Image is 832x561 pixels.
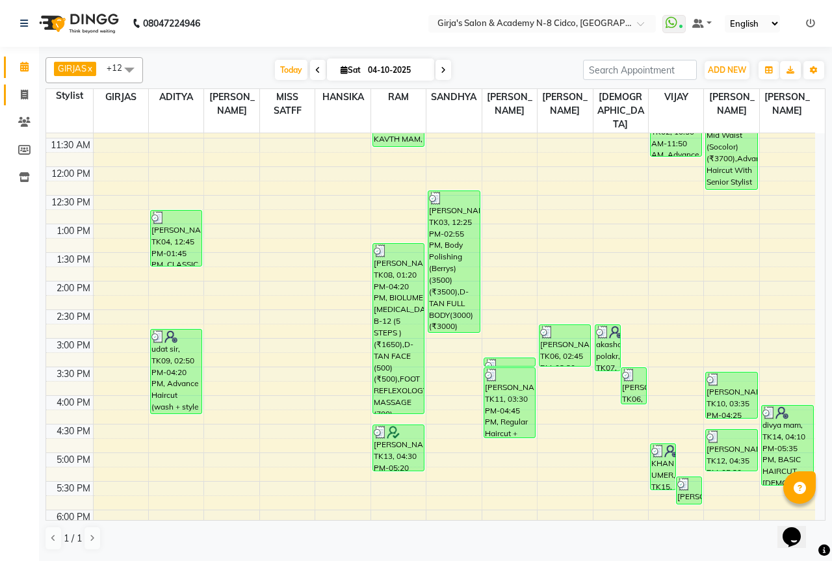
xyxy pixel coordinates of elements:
div: [PERSON_NAME], TK06, 02:45 PM-03:30 PM, POLISHING FULL HAND (800) (₹800) [539,325,590,366]
span: SANDHYA [426,89,481,105]
span: [PERSON_NAME] [204,89,259,119]
span: HANSIKA [315,89,370,105]
img: logo [33,5,122,42]
a: x [86,63,92,73]
div: 2:00 PM [54,281,93,295]
div: udat sir, TK09, 02:50 PM-04:20 PM, Advance Haircut (wash + style )+ [PERSON_NAME] trimming(450) (... [151,330,201,413]
div: [PERSON_NAME], TK08, 01:20 PM-04:20 PM, BIOLUME [MEDICAL_DATA] B-12 (5 STEPS ) (₹1650),D-TAN FACE... [373,244,424,413]
button: ADD NEW [705,61,749,79]
div: 4:30 PM [54,424,93,438]
span: [PERSON_NAME] [704,89,759,119]
div: KHAN UMER, TK15, 04:50 PM-05:40 PM, Advance HairCut +[PERSON_NAME] Style (500) (₹500) [651,444,675,489]
span: ADD NEW [708,65,746,75]
span: [PERSON_NAME] [760,89,815,119]
div: 5:00 PM [54,453,93,467]
div: 12:00 PM [49,167,93,181]
input: Search Appointment [583,60,697,80]
div: [PERSON_NAME], TK03, 12:25 PM-02:55 PM, Body Polishing (Berrys)(3500) (₹3500),D-TAN FULL BODY(300... [428,191,479,332]
div: [PERSON_NAME], TK11, 03:30 PM-04:45 PM, Regular Haircut + Blowdry [DEMOGRAPHIC_DATA](with wash) (... [484,368,535,437]
div: [PERSON_NAME], TK16, 05:25 PM-05:55 PM, [PERSON_NAME] SHAPE AND STYLING (200) (₹200) [677,477,701,504]
iframe: chat widget [777,509,819,548]
span: RAM [371,89,426,105]
span: [PERSON_NAME] [538,89,592,119]
div: 2:30 PM [54,310,93,324]
div: [PERSON_NAME] pisadevi, TK05, 03:20 PM-03:30 PM, Thread EyeBrow [DEMOGRAPHIC_DATA] (50) (₹50) [484,358,535,366]
div: Stylist [46,89,93,103]
div: 1:00 PM [54,224,93,238]
div: [PERSON_NAME], TK12, 04:35 PM-05:20 PM, HAIR [PERSON_NAME] REGULAR ([DEMOGRAPHIC_DATA]) (₹120),RE... [706,430,757,471]
span: VIJAY [649,89,703,105]
div: 11:30 AM [48,138,93,152]
div: [PERSON_NAME], TK06, 03:30 PM-04:10 PM, BOY HAIRCUT STYLISH ([DEMOGRAPHIC_DATA]) (250) (₹250) [621,368,646,404]
span: GIRJAS [58,63,86,73]
span: +12 [107,62,132,73]
div: 12:30 PM [49,196,93,209]
input: 2025-10-04 [364,60,429,80]
div: 1:30 PM [54,253,93,267]
span: Today [275,60,307,80]
div: divya mam, TK14, 04:10 PM-05:35 PM, BASIC HAIRCUT [DEMOGRAPHIC_DATA] (400) (₹400),TREATMENT WASH ... [762,406,813,485]
div: 3:30 PM [54,367,93,381]
span: GIRJAS [94,89,148,105]
div: KAVTH MAM, TK01, 11:10 AM-11:40 AM, Classic HairCut (wash +style )(250) (₹250) [373,120,424,146]
b: 08047224946 [143,5,200,42]
div: [PERSON_NAME], TK04, 12:45 PM-01:45 PM, CLASSIC HAIRCUT + [PERSON_NAME] Style (450) (₹450) [151,211,201,266]
span: [DEMOGRAPHIC_DATA] [593,89,648,133]
div: 6:00 PM [54,510,93,524]
span: 1 / 1 [64,532,82,545]
div: 4:00 PM [54,396,93,410]
span: MISS SATFF [260,89,315,119]
span: ADITYA [149,89,203,105]
div: 3:00 PM [54,339,93,352]
div: [PERSON_NAME], TK10, 03:35 PM-04:25 PM, Advance Haircut With Senior Stylist (Wash + blowdry+STYLE... [706,372,757,418]
span: [PERSON_NAME] [482,89,537,119]
div: [PERSON_NAME], TK13, 04:30 PM-05:20 PM, Advance HairCut +[PERSON_NAME] Style (500) (₹500) [373,425,424,471]
div: 5:30 PM [54,482,93,495]
span: Sat [337,65,364,75]
div: akasha polakr, TK07, 02:45 PM-03:35 PM, Advance HairCut +[PERSON_NAME] Style (500) (₹500) [595,325,620,371]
